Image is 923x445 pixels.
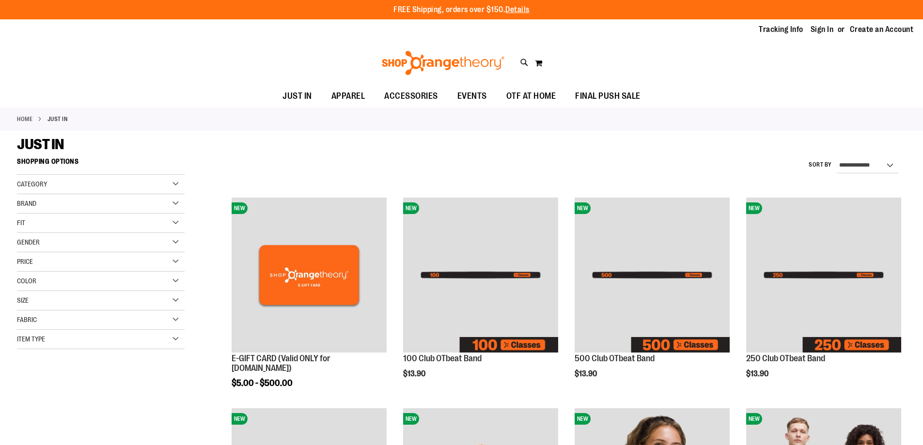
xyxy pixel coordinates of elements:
[575,198,730,354] a: Image of 500 Club OTbeat BandNEW
[448,85,497,107] a: EVENTS
[17,115,32,123] a: Home
[570,193,735,403] div: product
[17,277,36,285] span: Color
[506,85,556,107] span: OTF AT HOME
[232,378,293,388] span: $5.00 - $500.00
[565,85,650,107] a: FINAL PUSH SALE
[17,194,185,214] div: Brand
[746,413,762,425] span: NEW
[393,4,530,15] p: FREE Shipping, orders over $150.
[17,233,185,252] div: Gender
[497,85,566,107] a: OTF AT HOME
[809,161,832,169] label: Sort By
[384,85,438,107] span: ACCESSORIES
[232,198,387,354] a: E-GIFT CARD (Valid ONLY for ShopOrangetheory.com)NEW
[232,198,387,353] img: E-GIFT CARD (Valid ONLY for ShopOrangetheory.com)
[759,24,803,35] a: Tracking Info
[17,296,29,304] span: Size
[403,202,419,214] span: NEW
[403,198,558,354] a: Image of 100 Club OTbeat BandNEW
[403,198,558,353] img: Image of 100 Club OTbeat Band
[850,24,914,35] a: Create an Account
[398,193,563,403] div: product
[17,238,40,246] span: Gender
[47,115,68,123] strong: JUST IN
[17,136,64,153] span: JUST IN
[575,353,655,363] a: 500 Club OTbeat Band
[17,180,47,188] span: Category
[746,198,901,353] img: Image of 250 Club OTbeat Band
[575,85,641,107] span: FINAL PUSH SALE
[17,199,36,207] span: Brand
[17,252,185,272] div: Price
[322,85,375,107] a: APPAREL
[17,335,45,343] span: Item Type
[403,353,482,363] a: 100 Club OTbeat Band
[403,413,419,425] span: NEW
[232,413,248,425] span: NEW
[457,85,487,107] span: EVENTS
[17,219,25,227] span: Fit
[282,85,312,107] span: JUST IN
[375,85,448,107] a: ACCESSORIES
[741,193,906,403] div: product
[575,198,730,353] img: Image of 500 Club OTbeat Band
[17,258,33,265] span: Price
[17,272,185,291] div: Color
[746,353,825,363] a: 250 Club OTbeat Band
[811,24,834,35] a: Sign In
[17,175,185,194] div: Category
[746,369,770,378] span: $13.90
[575,369,598,378] span: $13.90
[746,202,762,214] span: NEW
[331,85,365,107] span: APPAREL
[17,310,185,330] div: Fabric
[17,153,185,175] strong: Shopping Options
[17,330,185,349] div: Item Type
[746,198,901,354] a: Image of 250 Club OTbeat BandNEW
[232,353,330,373] a: E-GIFT CARD (Valid ONLY for [DOMAIN_NAME])
[575,202,591,214] span: NEW
[380,51,506,75] img: Shop Orangetheory
[505,5,530,14] a: Details
[17,316,37,323] span: Fabric
[273,85,322,107] a: JUST IN
[232,202,248,214] span: NEW
[403,369,427,378] span: $13.90
[227,193,391,412] div: product
[17,214,185,233] div: Fit
[17,291,185,310] div: Size
[575,413,591,425] span: NEW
